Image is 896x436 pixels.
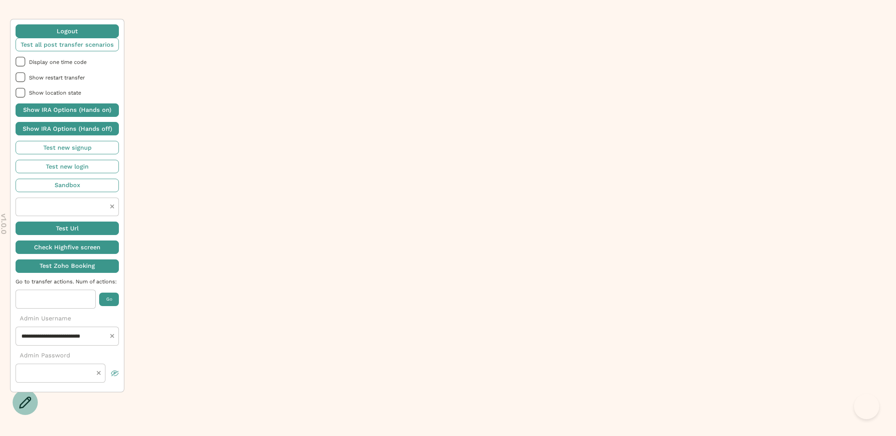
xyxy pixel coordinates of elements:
[16,38,119,51] button: Test all post transfer scenarios
[16,57,119,67] li: Display one time code
[16,88,119,98] li: Show location state
[99,293,119,306] button: Go
[16,141,119,154] button: Test new signup
[16,259,119,273] button: Test Zoho Booking
[16,72,119,82] li: Show restart transfer
[16,240,119,254] button: Check Highfive screen
[16,314,119,323] p: Admin Username
[16,278,119,285] span: Go to transfer actions. Num of actions:
[16,351,119,360] p: Admin Password
[16,103,119,117] button: Show IRA Options (Hands on)
[16,160,119,173] button: Test new login
[29,59,119,65] span: Display one time code
[16,24,119,38] button: Logout
[854,394,879,419] iframe: Toggle Customer Support
[16,122,119,135] button: Show IRA Options (Hands off)
[29,74,119,81] span: Show restart transfer
[16,222,119,235] button: Test Url
[16,179,119,192] button: Sandbox
[29,90,119,96] span: Show location state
